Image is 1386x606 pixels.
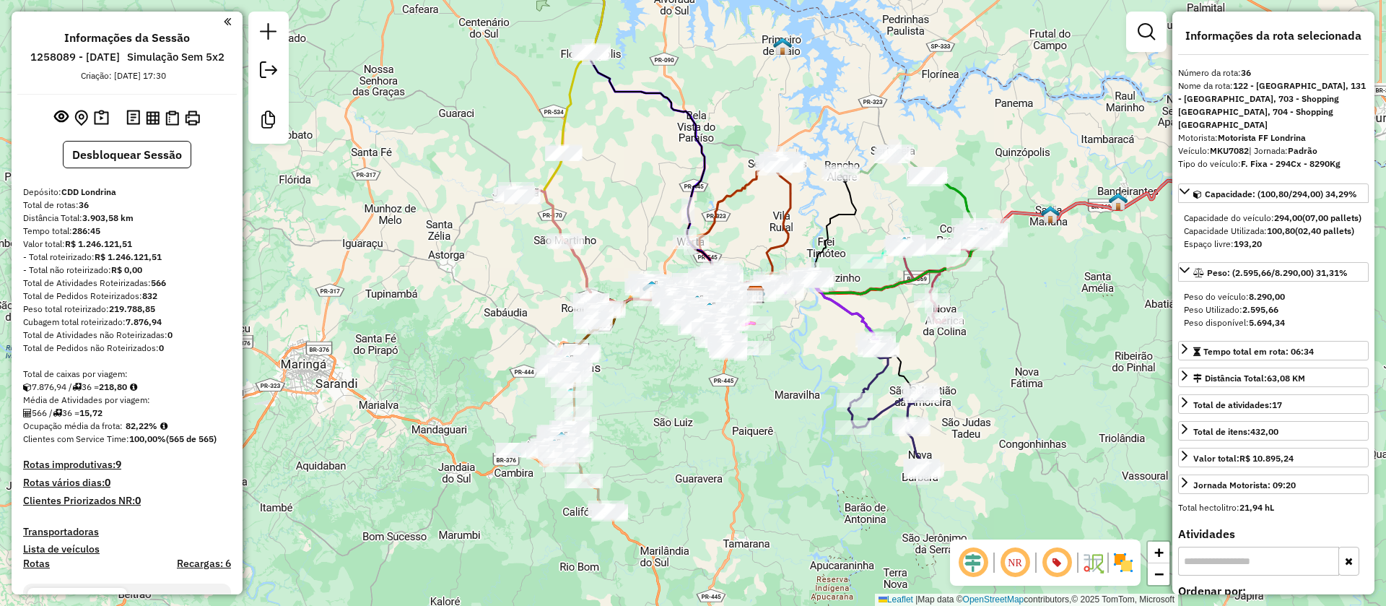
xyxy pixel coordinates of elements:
[1239,453,1294,464] strong: R$ 10.895,24
[129,433,166,444] strong: 100,00%
[1267,373,1305,384] span: 63,08 KM
[1241,158,1341,169] strong: F. Fixa - 294Cx - 8290Kg
[254,105,283,138] a: Criar modelo
[1154,543,1164,561] span: +
[956,545,990,580] span: Ocultar deslocamento
[23,433,129,444] span: Clientes com Service Time:
[1041,205,1060,224] img: Santa Mariana
[1249,317,1285,328] strong: 5.694,34
[115,458,121,471] strong: 9
[72,383,82,391] i: Total de rotas
[1178,527,1369,541] h4: Atividades
[1272,399,1282,410] strong: 17
[1178,341,1369,360] a: Tempo total em rota: 06:34
[162,108,182,129] button: Visualizar Romaneio
[23,290,231,303] div: Total de Pedidos Roteirizados:
[963,594,1024,605] a: OpenStreetMap
[1132,17,1161,46] a: Exibir filtros
[1154,565,1164,583] span: −
[95,251,162,262] strong: R$ 1.246.121,51
[688,295,707,313] img: Warecloud Londrina II
[1178,80,1366,130] strong: 122 - [GEOGRAPHIC_DATA], 131 - [GEOGRAPHIC_DATA], 703 - Shopping [GEOGRAPHIC_DATA], 704 - Shoppin...
[151,277,166,288] strong: 566
[51,106,71,129] button: Exibir sessão original
[91,107,112,129] button: Painel de Sugestão
[142,290,157,301] strong: 832
[875,594,1178,606] div: Map data © contributors,© 2025 TomTom, Microsoft
[700,302,719,321] img: 708 UDC Light Londrina Centro
[23,316,231,329] div: Cubagem total roteirizado:
[915,594,918,605] span: |
[135,494,141,507] strong: 0
[72,225,100,236] strong: 286:45
[1178,183,1369,203] a: Capacidade: (100,80/294,00) 34,29%
[75,69,172,82] div: Criação: [DATE] 17:30
[1178,421,1369,441] a: Total de itens:432,00
[642,280,661,299] img: Cambé
[1184,291,1285,302] span: Peso do veículo:
[23,264,231,277] div: - Total não roteirizado:
[773,37,792,56] img: Primeiro de Maio
[1193,399,1282,410] span: Total de atividades:
[109,303,155,314] strong: 219.788,85
[746,285,765,304] img: CDD Londrina
[1295,225,1354,236] strong: (02,40 pallets)
[1178,448,1369,467] a: Valor total:R$ 10.895,24
[23,409,32,417] i: Total de Atividades
[182,108,203,129] button: Imprimir Rotas
[71,107,91,129] button: Centralizar mapa no depósito ou ponto de apoio
[23,368,231,381] div: Total de caixas por viagem:
[1184,212,1363,225] div: Capacidade do veículo:
[1109,192,1128,211] img: POC Community
[1302,212,1361,223] strong: (07,00 pallets)
[1178,79,1369,131] div: Nome da rota:
[130,383,137,391] i: Meta Caixas/viagem: 210,48 Diferença: 8,32
[1193,452,1294,465] div: Valor total:
[30,51,120,64] h6: 1258089 - [DATE]
[1242,304,1278,315] strong: 2.595,66
[177,558,231,570] h4: Recargas: 6
[1112,551,1135,574] img: Exibir/Ocultar setores
[1241,67,1251,78] strong: 36
[895,236,914,255] img: Uraí
[23,526,231,538] h4: Transportadoras
[23,212,231,225] div: Distância Total:
[1184,303,1363,316] div: Peso Utilizado:
[23,225,231,238] div: Tempo total:
[1274,212,1302,223] strong: 294,00
[61,186,116,197] strong: CDD Londrina
[1249,145,1317,156] span: | Jornada:
[63,141,191,168] button: Desbloquear Sessão
[23,303,231,316] div: Peso total roteirizado:
[99,381,127,392] strong: 218,80
[23,199,231,212] div: Total de rotas:
[23,459,231,471] h4: Rotas improdutivas:
[65,238,132,249] strong: R$ 1.246.121,51
[1039,545,1074,580] span: Exibir número da rota
[224,13,231,30] a: Clique aqui para minimizar o painel
[1249,291,1285,302] strong: 8.290,00
[552,431,571,450] img: PA - Apucarana
[126,420,157,431] strong: 82,22%
[1184,238,1363,251] div: Espaço livre:
[167,329,173,340] strong: 0
[1210,145,1249,156] strong: MKU7082
[1081,551,1104,574] img: Fluxo de ruas
[1203,346,1314,357] span: Tempo total em rota: 06:34
[1148,542,1169,563] a: Zoom in
[105,476,110,489] strong: 0
[23,381,231,394] div: 7.876,94 / 36 =
[111,264,142,275] strong: R$ 0,00
[1178,501,1369,514] div: Total hectolitro:
[23,420,123,431] span: Ocupação média da frota:
[23,477,231,489] h4: Rotas vários dias:
[123,107,143,129] button: Logs desbloquear sessão
[143,108,162,127] button: Visualizar relatório de Roteirização
[1178,582,1369,599] label: Ordenar por:
[1205,189,1357,199] span: Capacidade: (100,80/294,00) 34,29%
[1178,157,1369,170] div: Tipo do veículo:
[254,56,283,88] a: Exportar sessão
[23,558,50,570] a: Rotas
[23,251,231,264] div: - Total roteirizado:
[1178,144,1369,157] div: Veículo:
